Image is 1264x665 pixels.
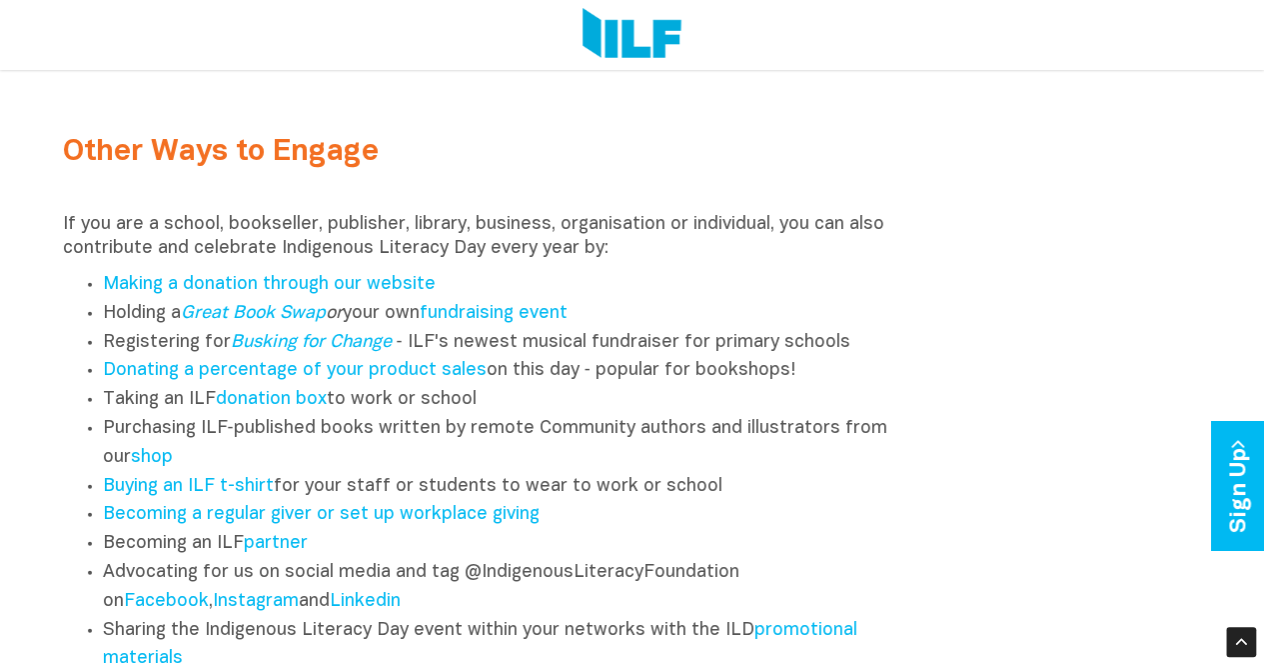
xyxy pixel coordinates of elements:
li: Registering for ‑ ILF's newest musical fundraiser for primary schools [103,329,910,358]
li: Becoming an ILF [103,530,910,559]
li: Holding a your own [103,300,910,329]
a: donation box [216,391,327,408]
a: Linkedin [330,593,401,610]
a: Facebook [124,593,209,610]
li: Advocating for us on social media and tag @IndigenousLiteracyFoundation on , and [103,559,910,617]
a: Busking for Change [231,334,392,351]
li: Taking an ILF to work or school [103,386,910,415]
p: If you are a school, bookseller, publisher, library, business, organisation or individual, you ca... [63,213,910,261]
a: fundraising event [420,305,568,322]
em: or [181,305,343,322]
h2: Other Ways to Engage [63,136,910,169]
a: Becoming a regular giver or set up workplace giving [103,506,540,523]
div: Scroll Back to Top [1226,627,1256,657]
a: Donating a percentage of your product sales [103,362,487,379]
img: Logo [583,8,681,62]
li: on this day ‑ popular for bookshops! [103,357,910,386]
a: partner [244,535,308,552]
a: Buying an ILF t-shirt [103,478,274,495]
a: Instagram [213,593,299,610]
a: Great Book Swap [181,305,326,322]
a: Making a donation through our website [103,276,436,293]
li: for your staff or students to wear to work or school [103,473,910,502]
li: Purchasing ILF‑published books written by remote Community authors and illustrators from our [103,415,910,473]
a: shop [131,449,173,466]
